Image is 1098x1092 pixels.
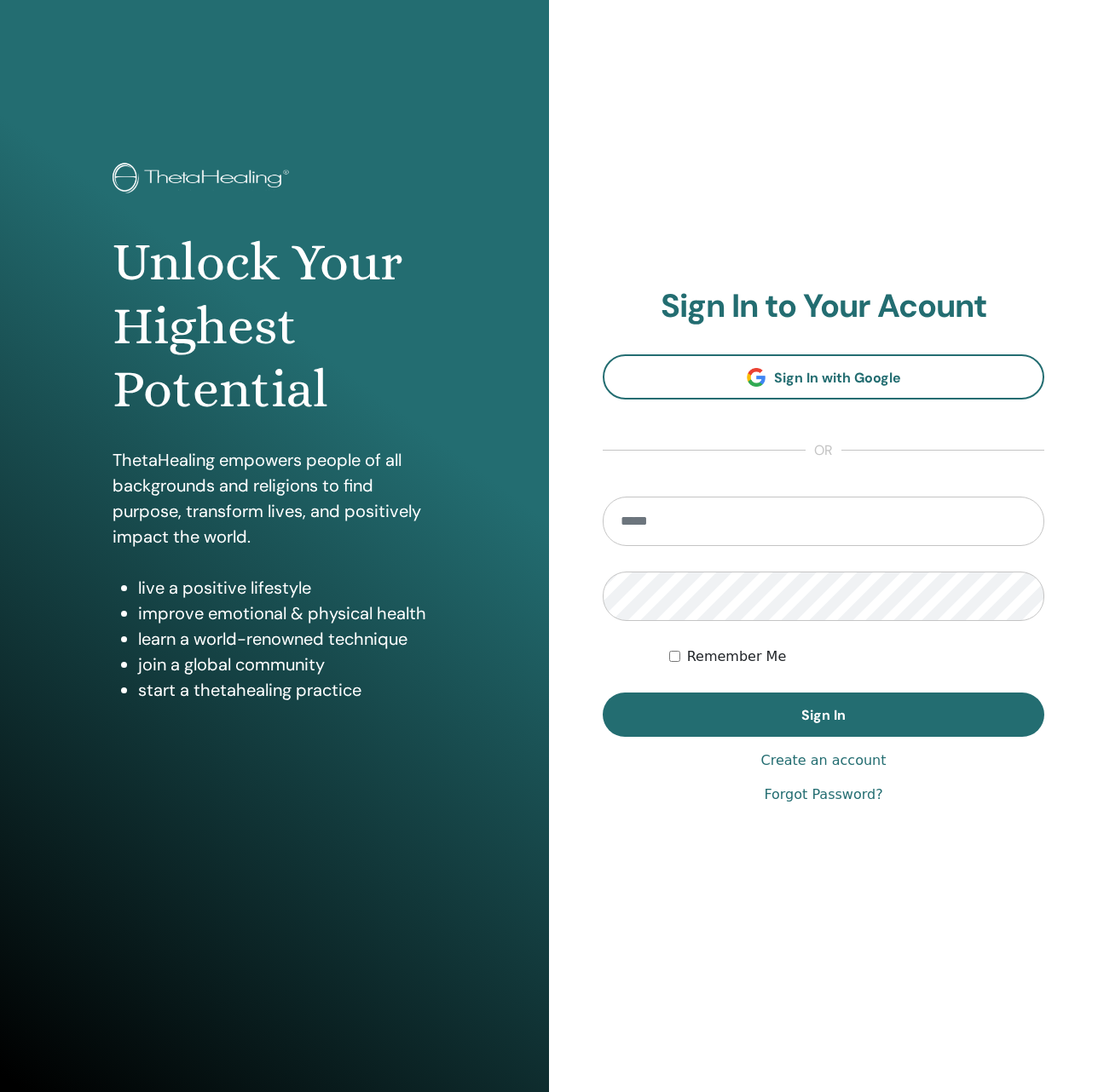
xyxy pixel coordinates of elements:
a: Create an account [760,750,886,771]
a: Forgot Password? [764,785,882,805]
li: start a thetahealing practice [138,677,436,703]
h2: Sign In to Your Acount [603,287,1044,326]
li: improve emotional & physical health [138,601,436,626]
a: Sign In with Google [603,354,1044,399]
label: Remember Me [687,647,787,667]
li: learn a world-renowned technique [138,626,436,652]
span: Sign In [801,706,846,724]
h1: Unlock Your Highest Potential [113,231,436,421]
p: ThetaHealing empowers people of all backgrounds and religions to find purpose, transform lives, a... [113,447,436,549]
li: join a global community [138,652,436,677]
div: Keep me authenticated indefinitely or until I manually logout [669,647,1044,667]
span: or [806,440,841,461]
button: Sign In [603,693,1044,737]
span: Sign In with Google [774,369,901,387]
li: live a positive lifestyle [138,575,436,601]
